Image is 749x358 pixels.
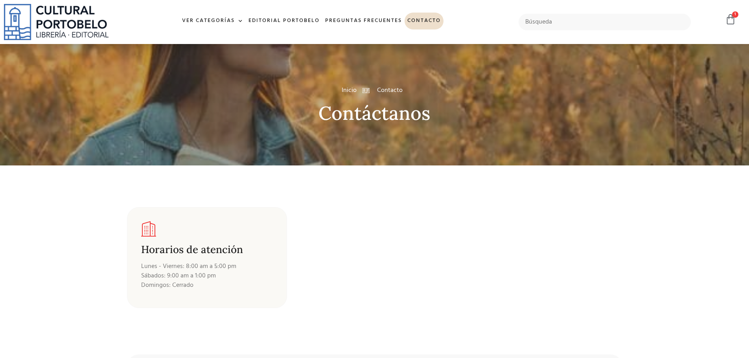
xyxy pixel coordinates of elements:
h3: Horarios de atención [141,244,273,255]
a: 1 [725,14,736,25]
a: Contacto [405,13,444,29]
a: Ver Categorías [179,13,246,29]
span: 1 [732,11,738,18]
input: Búsqueda [519,14,691,30]
span: Contacto [375,86,403,95]
a: Inicio [342,86,357,95]
h2: Contáctanos [127,103,622,124]
a: Editorial Portobelo [246,13,322,29]
a: Preguntas frecuentes [322,13,405,29]
p: Lunes - Viernes: 8:00 am a 5:00 pm Sábados: 9:00 am a 1:00 pm Domingos: Cerrado [141,262,273,290]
